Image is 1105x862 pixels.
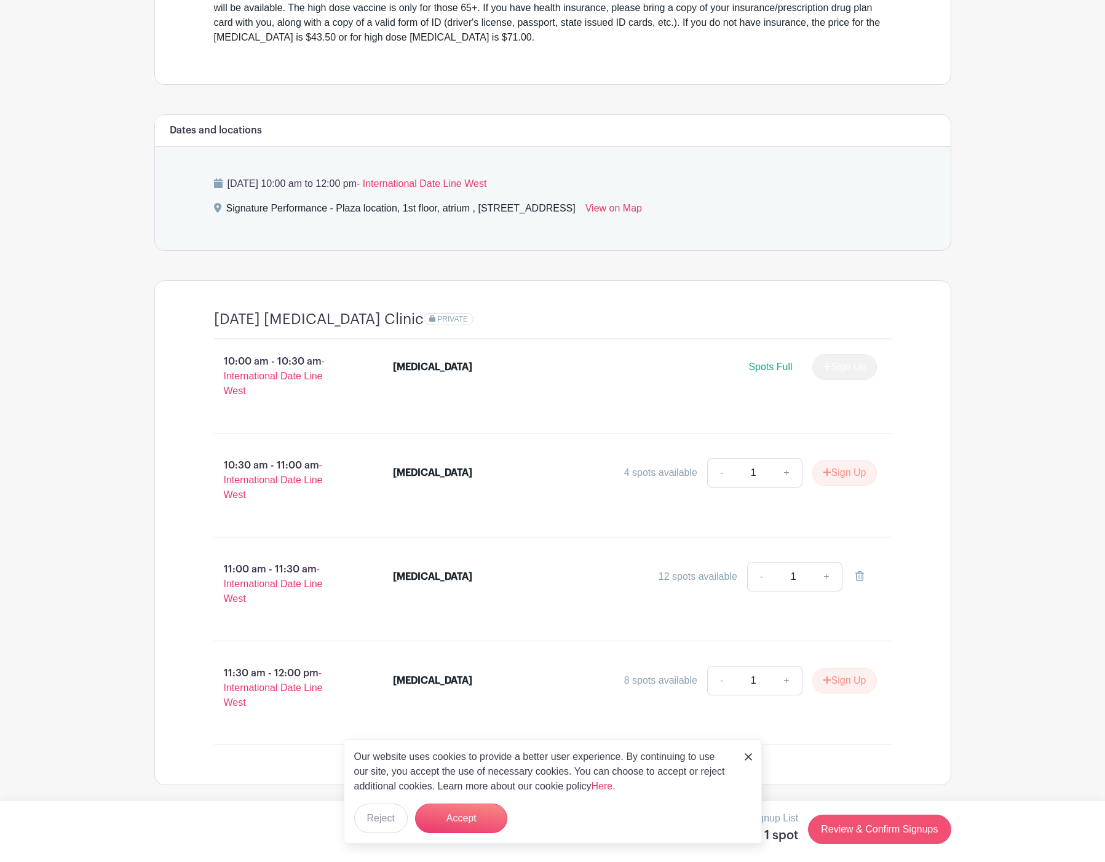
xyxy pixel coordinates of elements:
span: - International Date Line West [224,356,325,396]
a: View on Map [585,201,642,221]
p: Our website uses cookies to provide a better user experience. By continuing to use our site, you ... [354,749,732,794]
div: [MEDICAL_DATA] [393,465,472,480]
span: - International Date Line West [357,178,486,189]
div: [MEDICAL_DATA] [393,569,472,584]
div: [MEDICAL_DATA] [393,673,472,688]
a: + [771,666,802,695]
div: [MEDICAL_DATA] [393,360,472,374]
button: Accept [415,804,507,833]
a: + [811,562,842,591]
button: Sign Up [812,668,877,694]
p: 11:30 am - 12:00 pm [194,661,374,715]
p: 11:00 am - 11:30 am [194,557,374,611]
p: Signup List [750,811,798,826]
div: 12 spots available [659,569,737,584]
h5: 1 spot [750,828,798,843]
a: - [747,562,775,591]
a: Review & Confirm Signups [808,815,951,844]
div: Signature Performance - Plaza location, 1st floor, atrium , [STREET_ADDRESS] [226,201,576,221]
span: Spots Full [748,362,792,372]
span: - International Date Line West [224,668,323,708]
a: - [707,666,735,695]
div: 8 spots available [624,673,697,688]
a: Here [592,781,613,791]
a: + [771,458,802,488]
button: Reject [354,804,408,833]
p: 10:30 am - 11:00 am [194,453,374,507]
p: [DATE] 10:00 am to 12:00 pm [214,176,892,191]
button: Sign Up [812,460,877,486]
span: PRIVATE [437,315,468,323]
img: close_button-5f87c8562297e5c2d7936805f587ecaba9071eb48480494691a3f1689db116b3.svg [745,753,752,761]
h4: [DATE] [MEDICAL_DATA] Clinic [214,310,424,328]
span: - International Date Line West [224,564,323,604]
a: - [707,458,735,488]
div: 4 spots available [624,465,697,480]
p: 10:00 am - 10:30 am [194,349,374,403]
h6: Dates and locations [170,125,262,136]
span: - International Date Line West [224,460,323,500]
